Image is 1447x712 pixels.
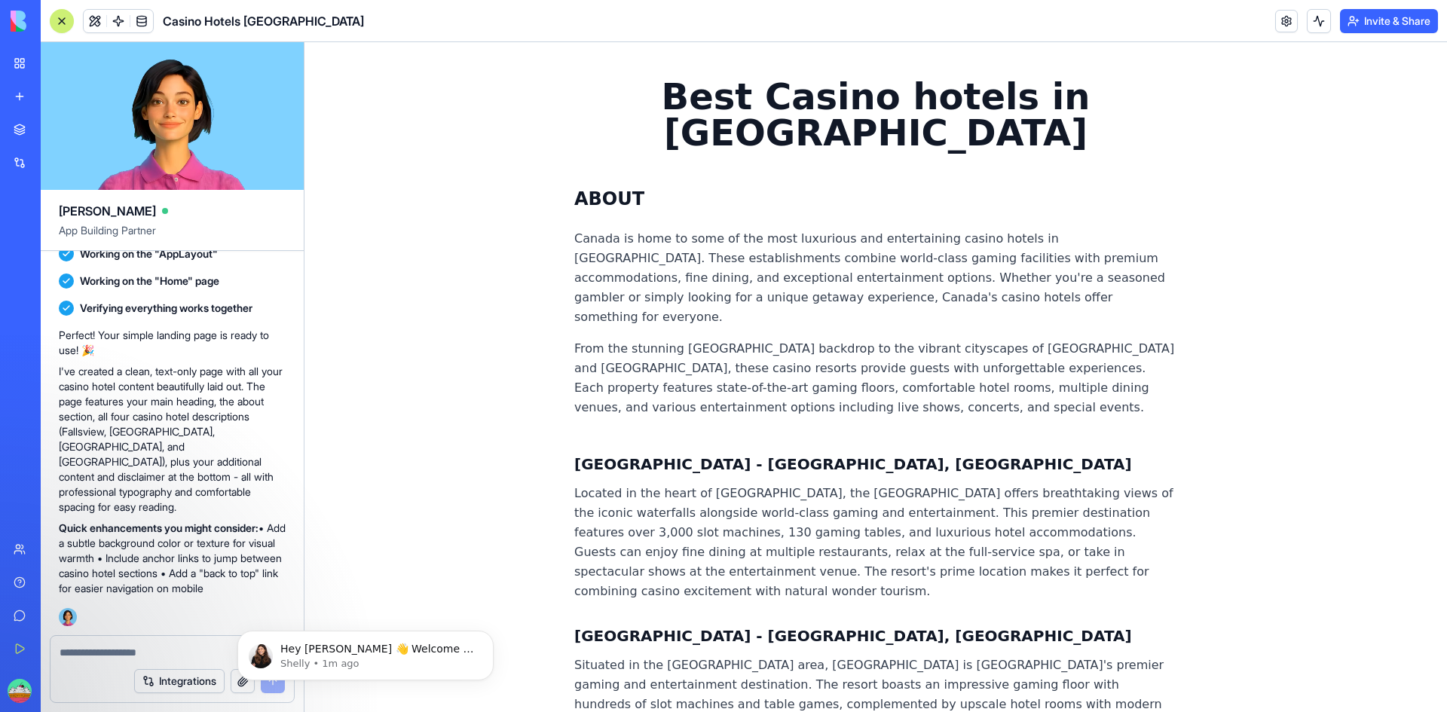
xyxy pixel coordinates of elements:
span: Casino Hotels [GEOGRAPHIC_DATA] [163,12,364,30]
h1: Best Casino hotels in [GEOGRAPHIC_DATA] [270,36,873,108]
p: From the stunning [GEOGRAPHIC_DATA] backdrop to the vibrant cityscapes of [GEOGRAPHIC_DATA] and [... [270,297,873,375]
img: ACg8ocKJnm3XMElsLlCRsexSVA34HRg0rIblky-9gKKX3V9eWfoxYes=s96-c [8,679,32,703]
span: Working on the "Home" page [80,273,219,289]
img: Ella_00000_wcx2te.png [59,608,77,626]
h3: [GEOGRAPHIC_DATA] - [GEOGRAPHIC_DATA], [GEOGRAPHIC_DATA] [270,583,873,604]
strong: Quick enhancements you might consider: [59,521,259,534]
button: Integrations [134,669,225,693]
p: Canada is home to some of the most luxurious and entertaining casino hotels in [GEOGRAPHIC_DATA].... [270,187,873,285]
p: Located in the heart of [GEOGRAPHIC_DATA], the [GEOGRAPHIC_DATA] offers breathtaking views of the... [270,442,873,559]
h2: ABOUT [270,145,873,169]
p: • Add a subtle background color or texture for visual warmth • Include anchor links to jump betwe... [59,521,286,596]
span: [PERSON_NAME] [59,202,156,220]
p: I've created a clean, text-only page with all your casino hotel content beautifully laid out. The... [59,364,286,515]
img: logo [11,11,104,32]
span: App Building Partner [59,223,286,250]
button: Invite & Share [1340,9,1438,33]
span: Working on the "AppLayout" [80,246,218,261]
p: Perfect! Your simple landing page is ready to use! 🎉 [59,328,286,358]
h3: [GEOGRAPHIC_DATA] - [GEOGRAPHIC_DATA], [GEOGRAPHIC_DATA] [270,411,873,432]
span: Verifying everything works together [80,301,252,316]
iframe: Intercom notifications message [215,599,516,704]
